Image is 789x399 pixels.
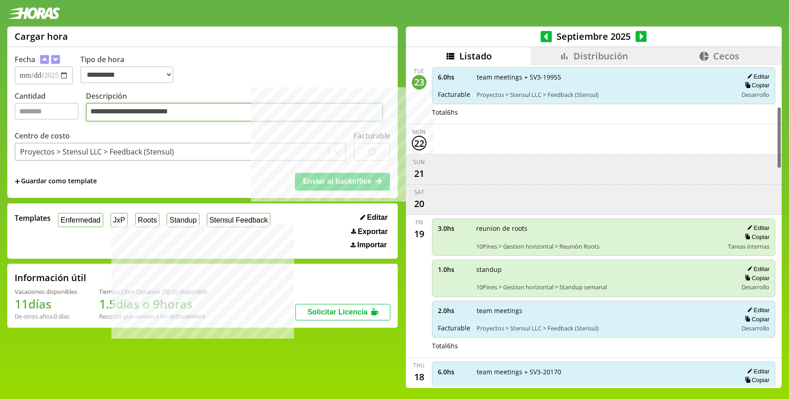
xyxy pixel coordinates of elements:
[744,265,769,273] button: Editar
[477,324,731,332] span: Proyectos > Stensul LLC > Feedback (Stensul)
[80,66,174,83] select: Tipo de hora
[742,90,769,99] span: Desarrollo
[15,176,97,186] span: +Guardar como template
[176,312,205,320] b: Diciembre
[414,188,424,196] div: Sat
[413,158,425,166] div: Sun
[295,173,390,190] button: Enviar al backoffice
[412,75,426,90] div: 23
[438,367,470,376] span: 6.0 hs
[15,30,68,43] h1: Cargar hora
[367,213,388,222] span: Editar
[99,312,207,320] div: Recordá que vencen a fin de
[476,265,731,274] span: standup
[713,50,739,62] span: Cecos
[358,228,388,236] span: Exportar
[15,312,77,320] div: De otros años: 0 días
[438,90,470,99] span: Facturable
[438,73,470,81] span: 6.0 hs
[438,385,470,394] span: Facturable
[477,306,731,315] span: team meetings
[295,304,390,320] button: Solicitar Licencia
[412,166,426,181] div: 21
[477,73,731,81] span: team meetings + SV3-19955
[135,213,159,227] button: Roots
[358,213,390,222] button: Editar
[476,283,731,291] span: 10Pines > Gestion horizontal > Standup semanal
[477,385,731,394] span: Proyectos > Stensul LLC > Feedback (Stensul)
[742,283,769,291] span: Desarrollo
[15,296,77,312] h1: 11 días
[413,362,425,369] div: Thu
[86,91,390,124] label: Descripción
[742,385,769,394] span: Desarrollo
[15,271,86,284] h2: Información útil
[353,131,390,141] label: Facturable
[432,108,776,117] div: Total 6 hs
[307,308,368,316] span: Solicitar Licencia
[15,213,51,223] span: Templates
[438,224,470,233] span: 3.0 hs
[459,50,492,62] span: Listado
[80,54,181,85] label: Tipo de hora
[15,54,35,64] label: Fecha
[167,213,199,227] button: Standup
[412,136,426,150] div: 22
[744,367,769,375] button: Editar
[58,213,103,227] button: Enfermedad
[552,30,636,43] span: Septiembre 2025
[110,213,128,227] button: JxP
[744,73,769,80] button: Editar
[432,341,776,350] div: Total 6 hs
[742,233,769,241] button: Copiar
[742,376,769,384] button: Copiar
[438,265,470,274] span: 1.0 hs
[412,369,426,384] div: 18
[15,287,77,296] div: Vacaciones disponibles
[742,315,769,323] button: Copiar
[742,324,769,332] span: Desarrollo
[414,67,424,75] div: Tue
[20,147,174,157] div: Proyectos > Stensul LLC > Feedback (Stensul)
[412,226,426,241] div: 19
[412,196,426,211] div: 20
[438,306,470,315] span: 2.0 hs
[15,103,79,120] input: Cantidad
[303,177,371,185] span: Enviar al backoffice
[742,81,769,89] button: Copiar
[99,287,207,296] div: Tiempo Libre Optativo (TiLO) disponible
[406,65,782,387] div: scrollable content
[573,50,628,62] span: Distribución
[744,224,769,232] button: Editar
[86,103,383,122] textarea: Descripción
[357,241,387,249] span: Importar
[744,306,769,314] button: Editar
[728,242,769,250] span: Tareas internas
[7,7,60,19] img: logotipo
[99,296,207,312] h1: 1.5 días o 9 horas
[438,324,470,332] span: Facturable
[348,227,390,236] button: Exportar
[15,176,20,186] span: +
[416,218,423,226] div: Fri
[15,131,70,141] label: Centro de costo
[476,242,722,250] span: 10Pines > Gestion horizontal > Reunión Roots
[412,128,426,136] div: Mon
[207,213,271,227] button: Stensul Feedback
[476,224,722,233] span: reunion de roots
[477,367,731,376] span: team meetings + SV3-20170
[477,90,731,99] span: Proyectos > Stensul LLC > Feedback (Stensul)
[15,91,86,124] label: Cantidad
[742,274,769,282] button: Copiar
